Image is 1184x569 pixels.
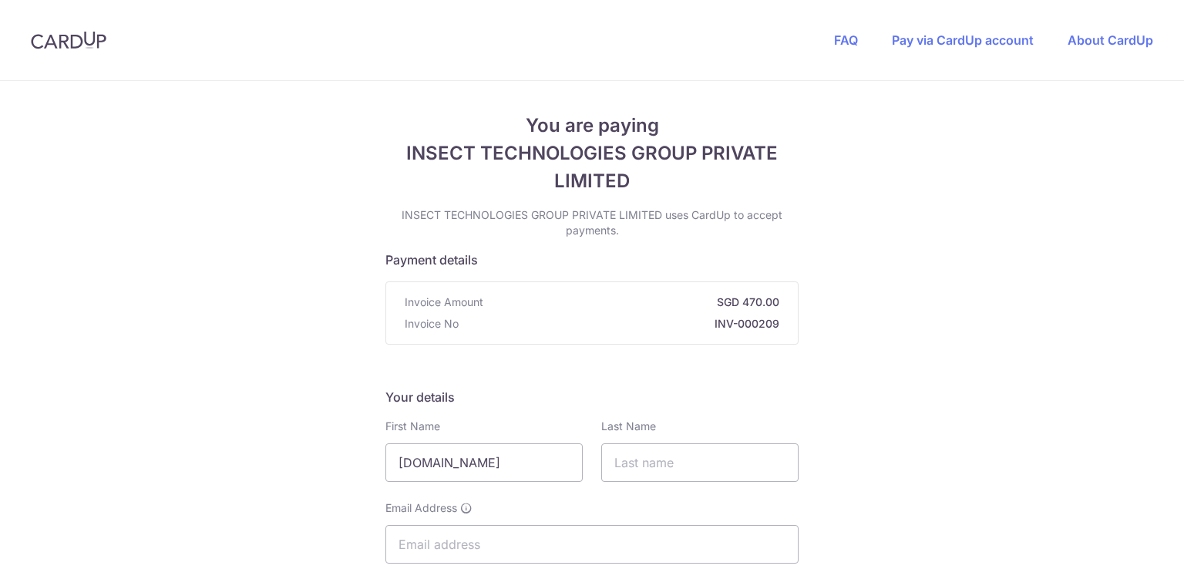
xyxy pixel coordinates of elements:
label: Last Name [601,419,656,434]
span: Invoice Amount [405,295,483,310]
a: FAQ [834,32,858,48]
input: Last name [601,443,799,482]
img: CardUp [31,31,106,49]
strong: SGD 470.00 [489,295,779,310]
a: About CardUp [1068,32,1153,48]
span: You are paying [385,112,799,140]
a: Pay via CardUp account [892,32,1034,48]
input: Email address [385,525,799,564]
input: First name [385,443,583,482]
strong: INV-000209 [465,316,779,332]
h5: Payment details [385,251,799,269]
p: INSECT TECHNOLOGIES GROUP PRIVATE LIMITED uses CardUp to accept payments. [385,207,799,238]
h5: Your details [385,388,799,406]
span: Email Address [385,500,457,516]
label: First Name [385,419,440,434]
span: INSECT TECHNOLOGIES GROUP PRIVATE LIMITED [385,140,799,195]
span: Invoice No [405,316,459,332]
